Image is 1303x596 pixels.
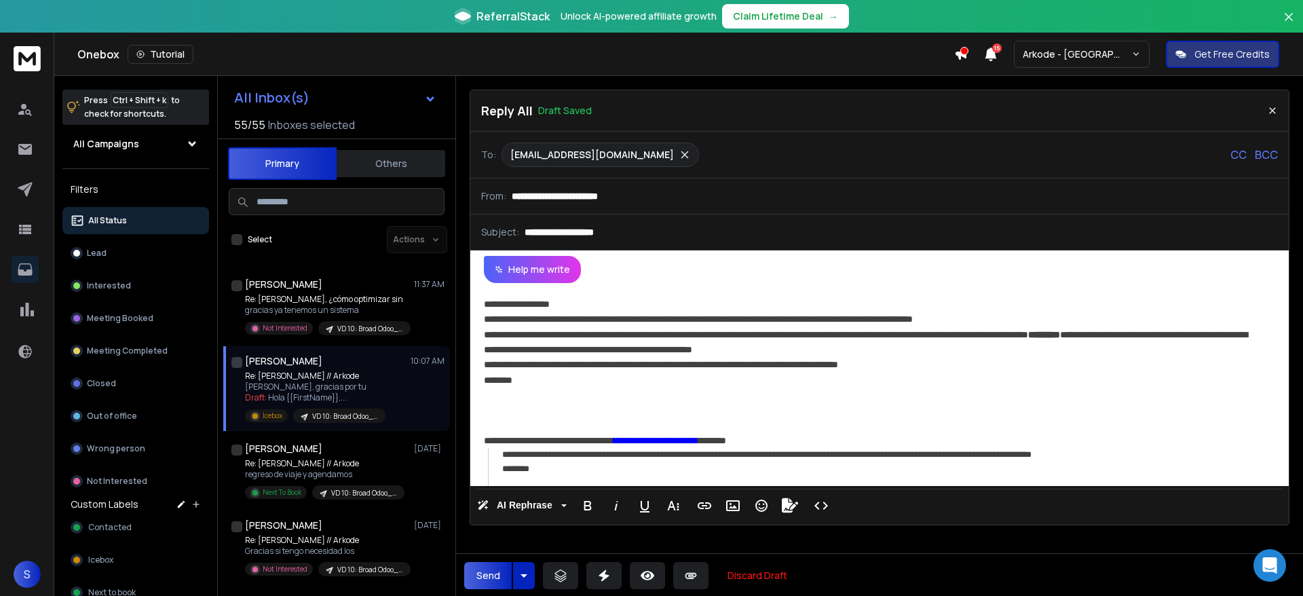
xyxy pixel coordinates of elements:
[1280,8,1298,41] button: Close banner
[603,492,629,519] button: Italic (Ctrl+I)
[1230,147,1247,163] p: CC
[829,10,838,23] span: →
[1255,147,1278,163] p: BCC
[87,280,131,291] p: Interested
[245,278,322,291] h1: [PERSON_NAME]
[337,565,402,575] p: VD 10: Broad Odoo_Campaign - ARKODE
[749,492,774,519] button: Emoticons
[474,492,569,519] button: AI Rephrase
[111,92,168,108] span: Ctrl + Shift + k
[228,147,337,180] button: Primary
[245,519,322,532] h1: [PERSON_NAME]
[510,148,674,162] p: [EMAIL_ADDRESS][DOMAIN_NAME]
[62,337,209,365] button: Meeting Completed
[331,488,396,498] p: VD 10: Broad Odoo_Campaign - ARKODE
[414,443,445,454] p: [DATE]
[494,500,555,511] span: AI Rephrase
[717,562,798,589] button: Discard Draft
[62,468,209,495] button: Not Interested
[808,492,834,519] button: Code View
[62,546,209,574] button: Icebox
[14,561,41,588] button: S
[660,492,686,519] button: More Text
[263,487,301,498] p: Next To Book
[62,514,209,541] button: Contacted
[575,492,601,519] button: Bold (Ctrl+B)
[245,535,408,546] p: Re: [PERSON_NAME] // Arkode
[414,520,445,531] p: [DATE]
[248,234,272,245] label: Select
[411,356,445,367] p: 10:07 AM
[481,148,496,162] p: To:
[62,240,209,267] button: Lead
[87,443,145,454] p: Wrong person
[1166,41,1279,68] button: Get Free Credits
[62,403,209,430] button: Out of office
[632,492,658,519] button: Underline (Ctrl+U)
[268,392,347,403] span: Hola {{FirstName}}, ...
[1253,549,1286,582] div: Open Intercom Messenger
[87,378,116,389] p: Closed
[234,117,265,133] span: 55 / 55
[245,546,408,557] p: Gracias si tengo necesidad los
[263,564,307,574] p: Not Interested
[720,492,746,519] button: Insert Image (Ctrl+P)
[234,91,309,105] h1: All Inbox(s)
[538,104,592,117] p: Draft Saved
[481,189,506,203] p: From:
[1023,48,1131,61] p: Arkode - [GEOGRAPHIC_DATA]
[245,354,322,368] h1: [PERSON_NAME]
[62,130,209,157] button: All Campaigns
[87,476,147,487] p: Not Interested
[62,435,209,462] button: Wrong person
[481,225,519,239] p: Subject:
[481,101,533,120] p: Reply All
[464,562,512,589] button: Send
[245,371,385,381] p: Re: [PERSON_NAME] // Arkode
[245,381,385,392] p: [PERSON_NAME], gracias por tu
[245,294,408,305] p: Re: [PERSON_NAME], ¿cómo optimizar sin
[62,370,209,397] button: Closed
[88,215,127,226] p: All Status
[337,324,402,334] p: VD 10: Broad Odoo_Campaign - ARKODE
[312,411,377,422] p: VD 10: Broad Odoo_Campaign - ARKODE
[88,522,132,533] span: Contacted
[268,117,355,133] h3: Inboxes selected
[62,180,209,199] h3: Filters
[84,94,180,121] p: Press to check for shortcuts.
[245,305,408,316] p: gracias ya tenemos un sistema
[73,137,139,151] h1: All Campaigns
[337,149,445,179] button: Others
[245,392,267,403] span: Draft:
[87,346,168,356] p: Meeting Completed
[223,84,447,111] button: All Inbox(s)
[62,305,209,332] button: Meeting Booked
[62,272,209,299] button: Interested
[87,248,107,259] p: Lead
[561,10,717,23] p: Unlock AI-powered affiliate growth
[476,8,550,24] span: ReferralStack
[992,43,1002,53] span: 15
[87,313,153,324] p: Meeting Booked
[245,469,404,480] p: regreso de viaje y agendamos
[245,458,404,469] p: Re: [PERSON_NAME] // Arkode
[777,492,803,519] button: Signature
[1194,48,1270,61] p: Get Free Credits
[128,45,193,64] button: Tutorial
[245,442,322,455] h1: [PERSON_NAME]
[263,411,282,421] p: Icebox
[263,323,307,333] p: Not Interested
[87,411,137,422] p: Out of office
[722,4,849,29] button: Claim Lifetime Deal→
[62,207,209,234] button: All Status
[77,45,954,64] div: Onebox
[71,498,138,511] h3: Custom Labels
[692,492,717,519] button: Insert Link (Ctrl+K)
[484,256,581,283] button: Help me write
[414,279,445,290] p: 11:37 AM
[88,555,113,565] span: Icebox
